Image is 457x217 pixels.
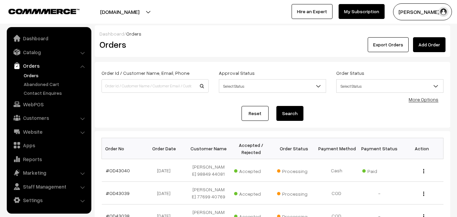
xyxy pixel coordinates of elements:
input: Order Id / Customer Name / Customer Email / Customer Phone [101,79,209,93]
th: Action [401,138,443,159]
a: Staff Management [8,180,89,193]
td: - [358,182,401,204]
a: Contact Enquires [22,89,89,96]
td: Cash [315,159,358,182]
a: Customers [8,112,89,124]
a: Settings [8,194,89,206]
a: Marketing [8,167,89,179]
span: Select Status [219,80,326,92]
a: Orders [8,60,89,72]
th: Order Status [273,138,315,159]
a: Orders [22,72,89,79]
a: More Options [409,96,438,102]
td: COD [315,182,358,204]
th: Accepted / Rejected [230,138,272,159]
span: Select Status [337,80,443,92]
button: Search [276,106,303,121]
button: [DOMAIN_NAME] [76,3,163,20]
button: [PERSON_NAME] s… [393,3,452,20]
th: Customer Name [187,138,230,159]
td: [DATE] [144,182,187,204]
label: Approval Status [219,69,255,77]
a: My Subscription [339,4,385,19]
span: Select Status [336,79,443,93]
th: Payment Status [358,138,401,159]
a: Reset [242,106,269,121]
img: Menu [423,169,424,173]
a: Catalog [8,46,89,58]
img: user [438,7,449,17]
a: Website [8,126,89,138]
span: Paid [362,166,396,175]
span: Accepted [234,166,268,175]
a: #OD43039 [106,190,130,196]
td: [PERSON_NAME] 98849 44081 [187,159,230,182]
th: Order Date [144,138,187,159]
a: Dashboard [99,31,124,37]
span: Accepted [234,189,268,197]
label: Order Status [336,69,364,77]
a: Hire an Expert [292,4,333,19]
div: / [99,30,445,37]
td: [DATE] [144,159,187,182]
button: Export Orders [368,37,409,52]
a: Reports [8,153,89,165]
th: Order No [102,138,144,159]
td: [PERSON_NAME] 77699 40769 [187,182,230,204]
span: Processing [277,189,311,197]
span: Orders [126,31,141,37]
a: Add Order [413,37,445,52]
h2: Orders [99,39,208,50]
th: Payment Method [315,138,358,159]
span: Select Status [219,79,326,93]
span: Processing [277,166,311,175]
img: COMMMERCE [8,9,79,14]
a: COMMMERCE [8,7,68,15]
a: Abandoned Cart [22,81,89,88]
label: Order Id / Customer Name, Email, Phone [101,69,189,77]
img: Menu [423,192,424,196]
a: Dashboard [8,32,89,44]
a: #OD43040 [106,168,130,173]
a: WebPOS [8,98,89,110]
a: Apps [8,139,89,151]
